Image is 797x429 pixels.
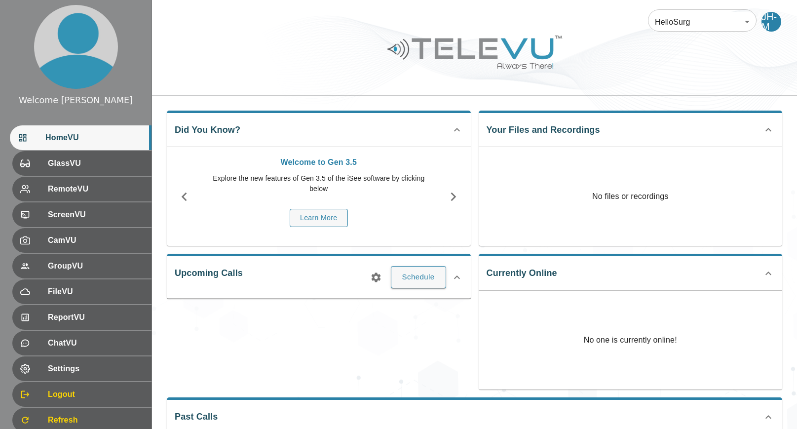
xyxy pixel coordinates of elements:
div: HelloSurg [648,8,757,36]
span: ReportVU [48,312,144,323]
span: CamVU [48,234,144,246]
span: ChatVU [48,337,144,349]
div: ChatVU [12,331,152,355]
div: FileVU [12,279,152,304]
p: Explore the new features of Gen 3.5 of the iSee software by clicking below [207,173,431,194]
span: RemoteVU [48,183,144,195]
span: HomeVU [45,132,144,144]
div: GlassVU [12,151,152,176]
span: GroupVU [48,260,144,272]
div: ScreenVU [12,202,152,227]
span: Settings [48,363,144,375]
div: HomeVU [10,125,152,150]
span: FileVU [48,286,144,298]
span: GlassVU [48,157,144,169]
div: JH-M [761,12,781,32]
span: Logout [48,389,144,400]
div: Settings [12,356,152,381]
div: CamVU [12,228,152,253]
p: No files or recordings [479,147,783,246]
p: Welcome to Gen 3.5 [207,156,431,168]
button: Learn More [290,209,348,227]
div: ReportVU [12,305,152,330]
span: ScreenVU [48,209,144,221]
div: Welcome [PERSON_NAME] [19,94,133,107]
img: profile.png [34,5,118,89]
div: Logout [12,382,152,407]
p: No one is currently online! [584,291,677,390]
button: Schedule [391,266,446,288]
div: RemoteVU [12,177,152,201]
img: Logo [386,32,564,73]
div: GroupVU [12,254,152,278]
span: Refresh [48,414,144,426]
